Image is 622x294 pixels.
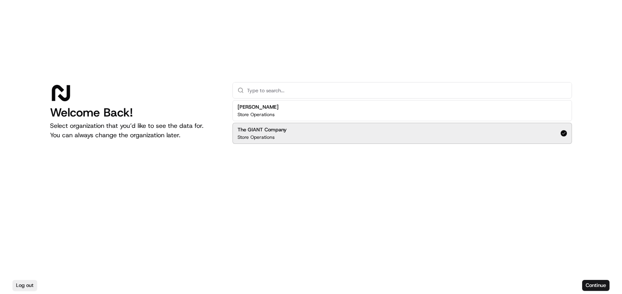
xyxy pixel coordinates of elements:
p: Select organization that you’d like to see the data for. You can always change the organization l... [50,121,220,140]
h2: The GIANT Company [238,126,287,133]
p: Store Operations [238,134,275,140]
h2: [PERSON_NAME] [238,104,279,111]
button: Continue [582,280,609,291]
div: Suggestions [232,99,572,145]
p: Store Operations [238,111,275,118]
h1: Welcome Back! [50,106,220,120]
button: Log out [13,280,37,291]
input: Type to search... [247,82,567,98]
